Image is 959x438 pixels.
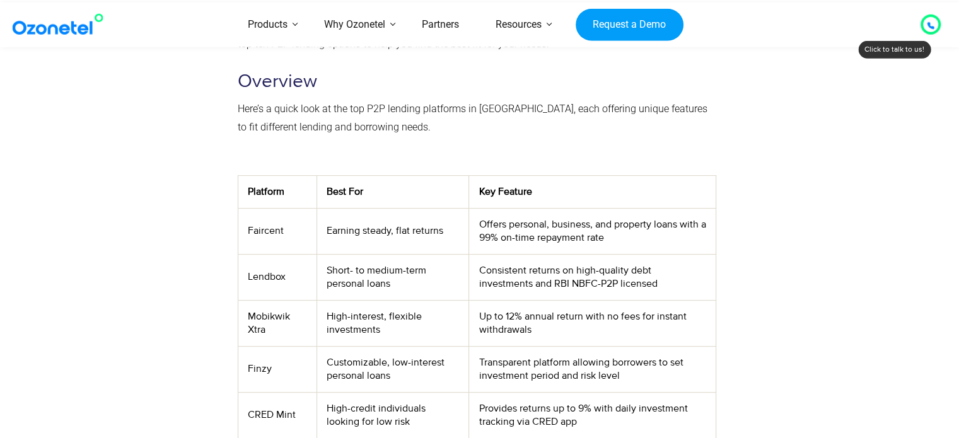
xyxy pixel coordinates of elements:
[469,175,716,208] th: Key Feature
[238,392,317,438] td: CRED Mint
[469,346,716,392] td: Transparent platform allowing borrowers to set investment period and risk level
[317,175,469,208] th: Best For
[238,70,317,93] span: Overview
[317,392,469,438] td: High-credit individuals looking for low risk
[317,300,469,346] td: High-interest, flexible investments
[306,3,404,47] a: Why Ozonetel
[238,300,317,346] td: Mobikwik Xtra
[238,208,317,254] td: Faircent
[317,254,469,300] td: Short- to medium-term personal loans
[238,254,317,300] td: Lendbox
[469,254,716,300] td: Consistent returns on high-quality debt investments and RBI NBFC-P2P licensed
[576,8,683,41] a: Request a Demo
[469,392,716,438] td: Provides returns up to 9% with daily investment tracking via CRED app
[404,3,477,47] a: Partners
[238,103,707,133] span: Here’s a quick look at the top P2P lending platforms in [GEOGRAPHIC_DATA], each offering unique f...
[477,3,560,47] a: Resources
[230,3,306,47] a: Products
[238,175,317,208] th: Platform
[317,346,469,392] td: Customizable, low-interest personal loans
[317,208,469,254] td: Earning steady, flat returns
[469,300,716,346] td: Up to 12% annual return with no fees for instant withdrawals
[469,208,716,254] td: Offers personal, business, and property loans with a 99% on-time repayment rate
[238,346,317,392] td: Finzy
